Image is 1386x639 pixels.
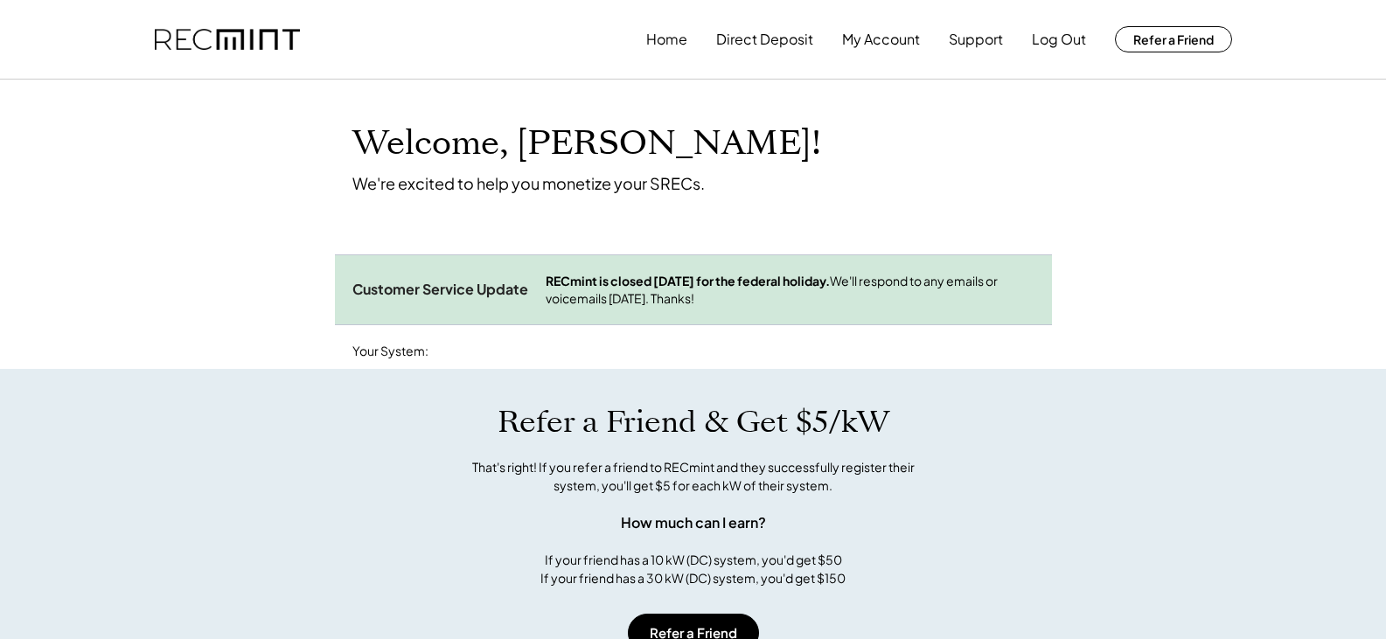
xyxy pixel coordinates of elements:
[646,22,687,57] button: Home
[498,404,889,441] h1: Refer a Friend & Get $5/kW
[155,29,300,51] img: recmint-logotype%403x.png
[842,22,920,57] button: My Account
[1115,26,1232,52] button: Refer a Friend
[949,22,1003,57] button: Support
[716,22,813,57] button: Direct Deposit
[540,551,846,587] div: If your friend has a 10 kW (DC) system, you'd get $50 If your friend has a 30 kW (DC) system, you...
[453,458,934,495] div: That's right! If you refer a friend to RECmint and they successfully register their system, you'l...
[352,281,528,299] div: Customer Service Update
[352,123,821,164] h1: Welcome, [PERSON_NAME]!
[546,273,1034,307] div: We'll respond to any emails or voicemails [DATE]. Thanks!
[546,273,830,288] strong: RECmint is closed [DATE] for the federal holiday.
[621,512,766,533] div: How much can I earn?
[352,343,428,360] div: Your System:
[1032,22,1086,57] button: Log Out
[352,173,705,193] div: We're excited to help you monetize your SRECs.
